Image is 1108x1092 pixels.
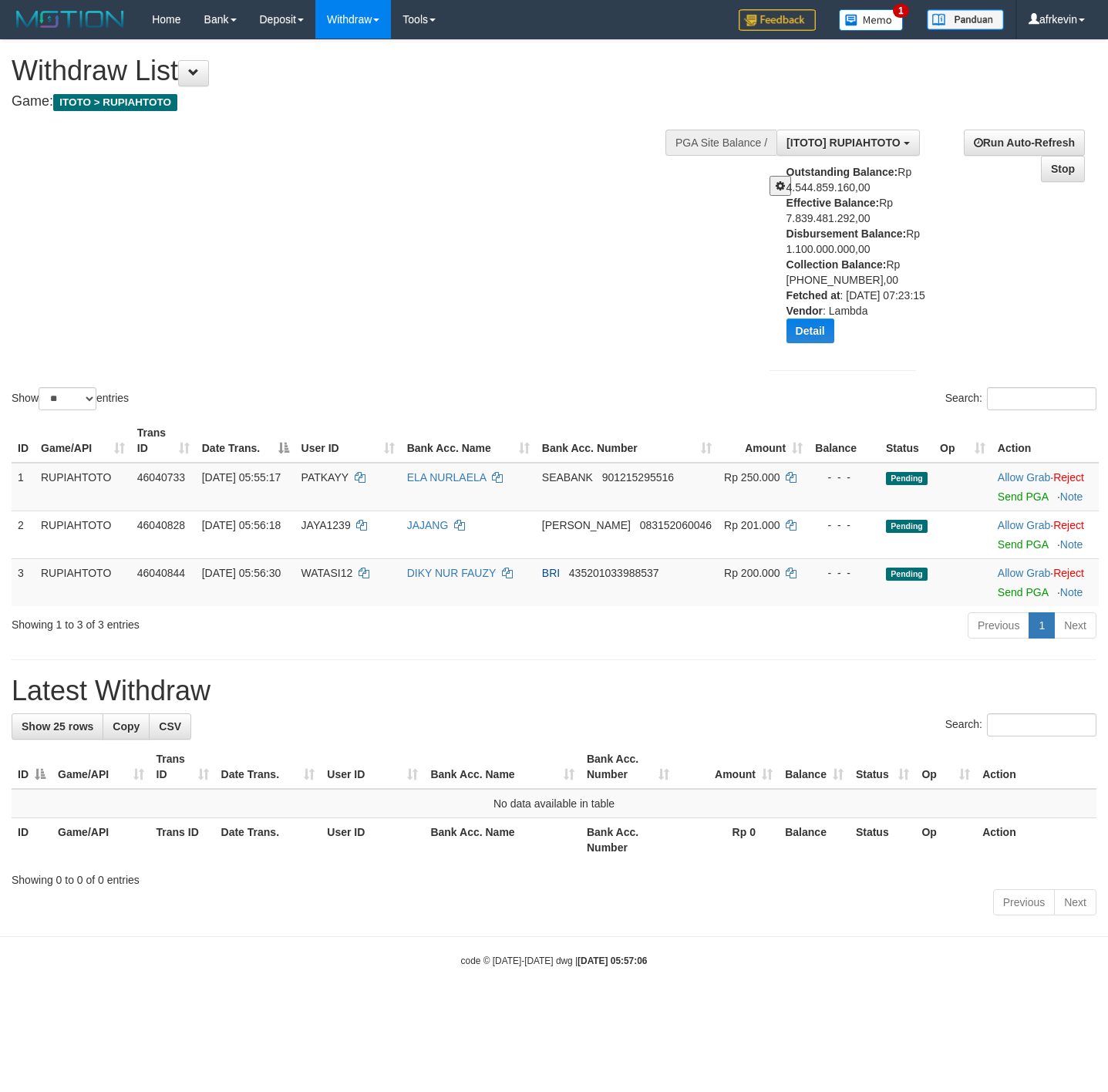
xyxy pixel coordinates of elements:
[131,419,196,463] th: Trans ID: activate to sort column ascending
[786,289,840,302] b: Fetched at
[809,419,880,463] th: Balance
[998,586,1048,598] a: Send PGA
[301,471,349,484] span: PATKAYY
[915,818,976,862] th: Op
[321,745,424,789] th: User ID: activate to sort column ascending
[815,565,874,581] div: - - -
[159,720,181,733] span: CSV
[150,745,215,789] th: Trans ID: activate to sort column ascending
[998,567,1050,579] a: Allow Grab
[578,956,647,966] strong: [DATE] 05:57:06
[22,720,93,733] span: Show 25 rows
[786,166,898,178] b: Outstanding Balance:
[215,745,322,789] th: Date Trans.: activate to sort column ascending
[215,818,322,862] th: Date Trans.
[424,818,581,862] th: Bank Acc. Name
[640,519,712,531] span: Copy 083152060046 to clipboard
[886,568,928,581] span: Pending
[945,387,1096,410] label: Search:
[407,519,449,531] a: JAJANG
[35,511,131,558] td: RUPIAHTOTO
[12,745,52,789] th: ID: activate to sort column descending
[103,713,150,740] a: Copy
[12,676,1096,706] h1: Latest Withdraw
[675,818,778,862] th: Rp 0
[993,889,1055,915] a: Previous
[786,197,880,209] b: Effective Balance:
[202,519,281,531] span: [DATE] 05:56:18
[12,789,1096,818] td: No data available in table
[149,713,191,740] a: CSV
[202,567,281,579] span: [DATE] 05:56:30
[934,419,992,463] th: Op: activate to sort column ascending
[301,567,353,579] span: WATASI12
[992,558,1099,606] td: ·
[12,387,129,410] label: Show entries
[724,519,780,531] span: Rp 201.000
[998,471,1053,484] span: ·
[137,567,185,579] span: 46040844
[39,387,96,410] select: Showentries
[12,463,35,511] td: 1
[35,558,131,606] td: RUPIAHTOTO
[992,419,1099,463] th: Action
[998,490,1048,503] a: Send PGA
[675,745,778,789] th: Amount: activate to sort column ascending
[786,305,823,317] b: Vendor
[927,9,1004,30] img: panduan.png
[850,745,915,789] th: Status: activate to sort column ascending
[1060,586,1083,598] a: Note
[786,228,907,240] b: Disbursement Balance:
[542,567,560,579] span: BRI
[915,745,976,789] th: Op: activate to sort column ascending
[739,9,816,31] img: Feedback.jpg
[196,419,295,463] th: Date Trans.: activate to sort column descending
[779,818,850,862] th: Balance
[815,470,874,485] div: - - -
[779,745,850,789] th: Balance: activate to sort column ascending
[1053,567,1084,579] a: Reject
[12,611,450,632] div: Showing 1 to 3 of 3 entries
[786,318,834,343] button: Detail
[12,8,129,31] img: MOTION_logo.png
[718,419,809,463] th: Amount: activate to sort column ascending
[401,419,536,463] th: Bank Acc. Name: activate to sort column ascending
[581,745,676,789] th: Bank Acc. Number: activate to sort column ascending
[12,94,723,110] h4: Game:
[1054,612,1096,639] a: Next
[786,136,901,149] span: [ITOTO] RUPIAHTOTO
[976,745,1096,789] th: Action
[301,519,351,531] span: JAYA1239
[786,164,928,355] div: Rp 4.544.859.160,00 Rp 7.839.481.292,00 Rp 1.100.000.000,00 Rp [PHONE_NUMBER],00 : [DATE] 07:23:1...
[1054,889,1096,915] a: Next
[998,538,1048,551] a: Send PGA
[850,818,915,862] th: Status
[839,9,904,31] img: Button%20Memo.svg
[776,130,919,156] button: [ITOTO] RUPIAHTOTO
[12,419,35,463] th: ID
[1053,471,1084,484] a: Reject
[35,419,131,463] th: Game/API: activate to sort column ascending
[998,519,1050,531] a: Allow Grab
[998,567,1053,579] span: ·
[880,419,934,463] th: Status
[602,471,674,484] span: Copy 901215295516 to clipboard
[968,612,1029,639] a: Previous
[1060,538,1083,551] a: Note
[1053,519,1084,531] a: Reject
[964,130,1085,156] a: Run Auto-Refresh
[424,745,581,789] th: Bank Acc. Name: activate to sort column ascending
[12,713,103,740] a: Show 25 rows
[53,94,177,111] span: ITOTO > RUPIAHTOTO
[150,818,215,862] th: Trans ID
[52,745,150,789] th: Game/API: activate to sort column ascending
[886,520,928,533] span: Pending
[113,720,140,733] span: Copy
[542,471,593,484] span: SEABANK
[976,818,1096,862] th: Action
[1029,612,1055,639] a: 1
[1041,156,1085,182] a: Stop
[987,713,1096,736] input: Search:
[407,567,496,579] a: DIKY NUR FAUZY
[987,387,1096,410] input: Search:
